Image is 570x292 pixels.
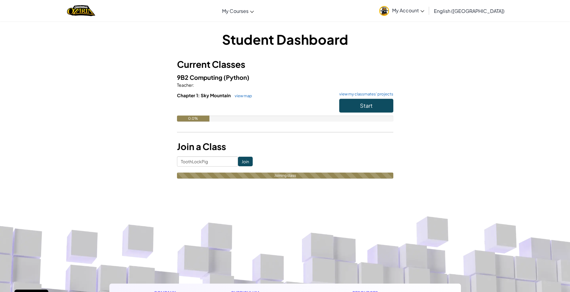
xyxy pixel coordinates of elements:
[177,92,232,98] span: Chapter 1: Sky Mountain
[177,74,224,81] span: 9B2 Computing
[434,8,504,14] span: English ([GEOGRAPHIC_DATA])
[177,140,393,153] h3: Join a Class
[376,1,427,20] a: My Account
[379,6,389,16] img: avatar
[238,157,253,166] input: Join
[336,92,393,96] a: view my classmates' projects
[339,99,393,113] button: Start
[431,3,508,19] a: English ([GEOGRAPHIC_DATA])
[219,3,257,19] a: My Courses
[177,116,209,122] div: 0.0%
[177,173,393,179] div: Joining class
[177,82,193,88] span: Teacher
[177,156,238,167] input: <Enter Class Code>
[67,5,95,17] img: Home
[67,5,95,17] a: Ozaria by CodeCombat logo
[224,74,249,81] span: (Python)
[177,58,393,71] h3: Current Classes
[392,7,424,14] span: My Account
[232,93,252,98] a: view map
[177,30,393,49] h1: Student Dashboard
[360,102,373,109] span: Start
[222,8,248,14] span: My Courses
[193,82,194,88] span: :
